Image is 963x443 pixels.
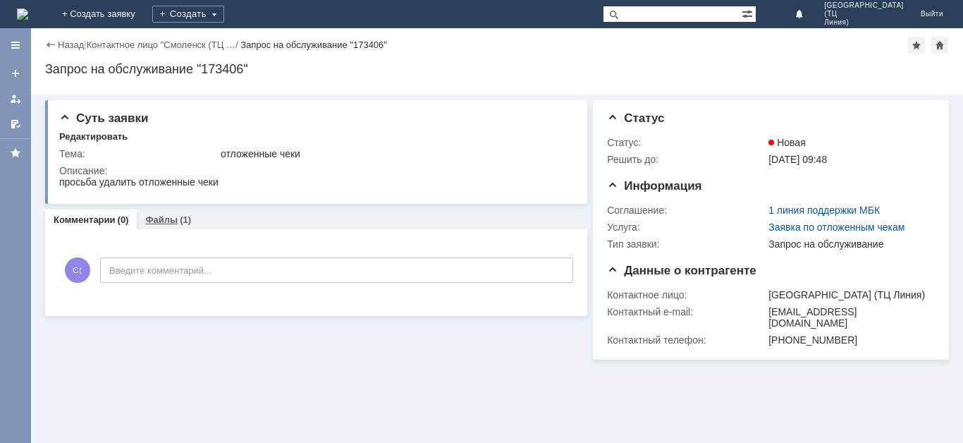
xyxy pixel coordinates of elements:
a: Создать заявку [4,62,27,85]
div: Соглашение: [607,205,766,216]
span: (ТЦ [824,10,904,18]
div: Добавить в избранное [908,37,925,54]
a: Комментарии [54,214,116,225]
span: Новая [768,137,806,148]
span: Статус [607,111,664,125]
a: Мои заявки [4,87,27,110]
div: Услуга: [607,221,766,233]
a: Назад [58,40,84,50]
div: Создать [152,6,224,23]
span: [GEOGRAPHIC_DATA] [824,1,904,10]
div: Тип заявки: [607,238,766,250]
a: Мои согласования [4,113,27,135]
div: Запрос на обслуживание "173406" [45,62,949,76]
div: | [84,39,86,49]
span: С( [65,257,90,283]
span: [DATE] 09:48 [768,154,827,165]
div: [GEOGRAPHIC_DATA] (ТЦ Линия) [768,289,928,301]
div: Решить до: [607,154,766,165]
span: Данные о контрагенте [607,264,756,277]
div: Контактное лицо: [607,289,766,301]
div: (0) [118,214,129,225]
a: 1 линия поддержки МБК [768,205,880,216]
div: Статус: [607,137,766,148]
div: Тема: [59,148,218,159]
span: Линия) [824,18,904,27]
div: Контактный телефон: [607,334,766,346]
div: Редактировать [59,131,128,142]
span: Информация [607,179,701,193]
a: Перейти на домашнюю страницу [17,8,28,20]
div: (1) [180,214,191,225]
div: Запрос на обслуживание [768,238,928,250]
span: Расширенный поиск [742,6,756,20]
div: Запрос на обслуживание "173406" [240,40,387,50]
div: отложенные чеки [221,148,568,159]
div: Контактный e-mail: [607,306,766,317]
div: [EMAIL_ADDRESS][DOMAIN_NAME] [768,306,928,329]
a: Файлы [145,214,178,225]
span: Суть заявки [59,111,148,125]
a: Контактное лицо "Смоленск (ТЦ … [87,40,235,50]
div: Сделать домашней страницей [931,37,948,54]
div: [PHONE_NUMBER] [768,334,928,346]
div: Описание: [59,165,571,176]
a: Заявка по отложенным чекам [768,221,904,233]
img: logo [17,8,28,20]
div: / [87,40,240,50]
